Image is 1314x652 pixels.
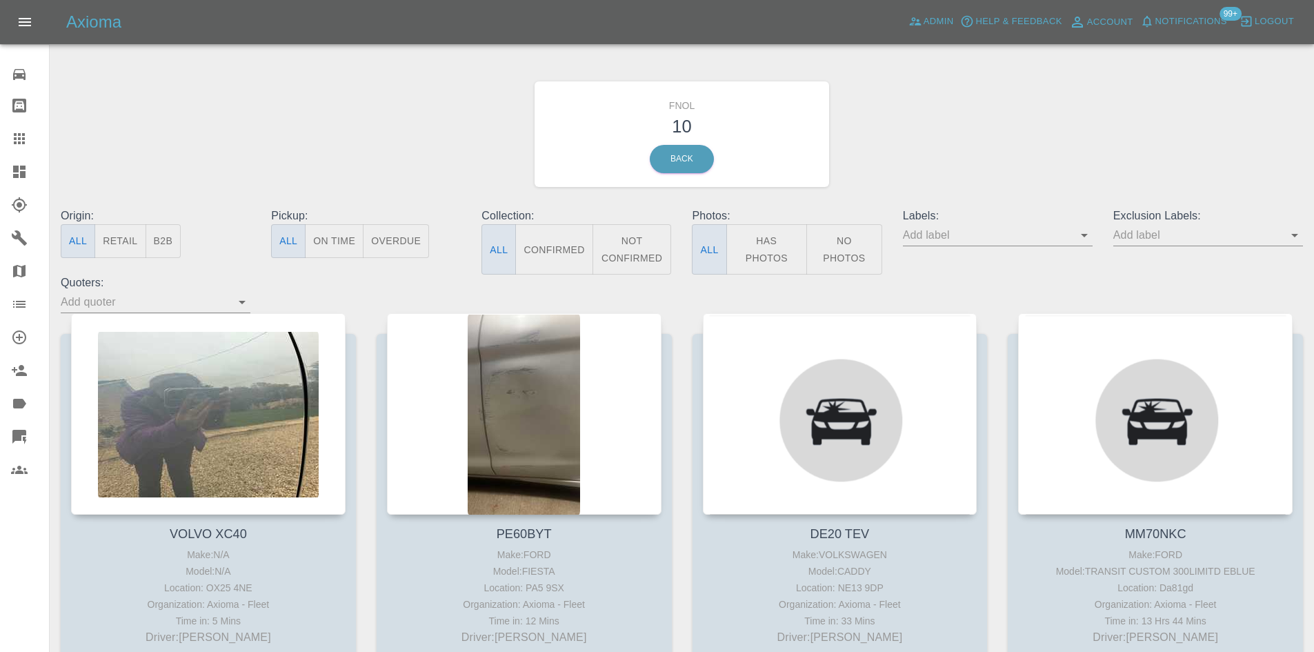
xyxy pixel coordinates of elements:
p: Driver: [PERSON_NAME] [390,629,658,646]
button: Help & Feedback [957,11,1065,32]
span: 99+ [1220,7,1242,21]
a: VOLVO XC40 [170,527,247,541]
button: All [61,224,95,258]
div: Model: CADDY [706,563,974,580]
button: Open [1285,226,1304,245]
button: Retail [94,224,146,258]
button: On Time [305,224,364,258]
button: Overdue [363,224,429,258]
div: Make: FORD [1022,546,1289,563]
span: Account [1087,14,1133,30]
div: Make: VOLKSWAGEN [706,546,974,563]
div: Make: FORD [390,546,658,563]
p: Exclusion Labels: [1113,208,1303,224]
input: Add quoter [61,291,230,313]
button: B2B [146,224,181,258]
div: Time in: 5 Mins [74,613,342,629]
button: Open [1075,226,1094,245]
div: Organization: Axioma - Fleet [706,596,974,613]
button: Logout [1236,11,1297,32]
p: Driver: [PERSON_NAME] [1022,629,1289,646]
button: Not Confirmed [593,224,672,275]
span: Help & Feedback [975,14,1062,30]
span: Notifications [1155,14,1227,30]
p: Photos: [692,208,882,224]
h5: Axioma [66,11,121,33]
div: Model: TRANSIT CUSTOM 300LIMITD EBLUE [1022,563,1289,580]
div: Make: N/A [74,546,342,563]
span: Admin [924,14,954,30]
button: Notifications [1137,11,1231,32]
a: Back [650,145,714,173]
a: MM70NKC [1125,527,1186,541]
button: Open drawer [8,6,41,39]
p: Pickup: [271,208,461,224]
input: Add label [903,224,1072,246]
h3: 10 [545,113,819,139]
p: Quoters: [61,275,250,291]
p: Driver: [PERSON_NAME] [74,629,342,646]
a: DE20 TEV [810,527,870,541]
div: Time in: 13 Hrs 44 Mins [1022,613,1289,629]
div: Organization: Axioma - Fleet [1022,596,1289,613]
button: Open [232,293,252,312]
a: PE60BYT [497,527,552,541]
div: Location: PA5 9SX [390,580,658,596]
button: All [692,224,726,275]
div: Organization: Axioma - Fleet [390,596,658,613]
p: Driver: [PERSON_NAME] [706,629,974,646]
button: No Photos [806,224,882,275]
div: Model: FIESTA [390,563,658,580]
button: All [481,224,516,275]
a: Admin [905,11,957,32]
span: Logout [1255,14,1294,30]
div: Location: OX25 4NE [74,580,342,596]
div: Model: N/A [74,563,342,580]
button: Has Photos [726,224,808,275]
div: Location: Da81gd [1022,580,1289,596]
p: Collection: [481,208,671,224]
div: Time in: 12 Mins [390,613,658,629]
input: Add label [1113,224,1282,246]
h6: FNOL [545,92,819,113]
div: Location: NE13 9DP [706,580,974,596]
p: Labels: [903,208,1093,224]
p: Origin: [61,208,250,224]
button: All [271,224,306,258]
div: Organization: Axioma - Fleet [74,596,342,613]
a: Account [1066,11,1137,33]
button: Confirmed [515,224,593,275]
div: Time in: 33 Mins [706,613,974,629]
